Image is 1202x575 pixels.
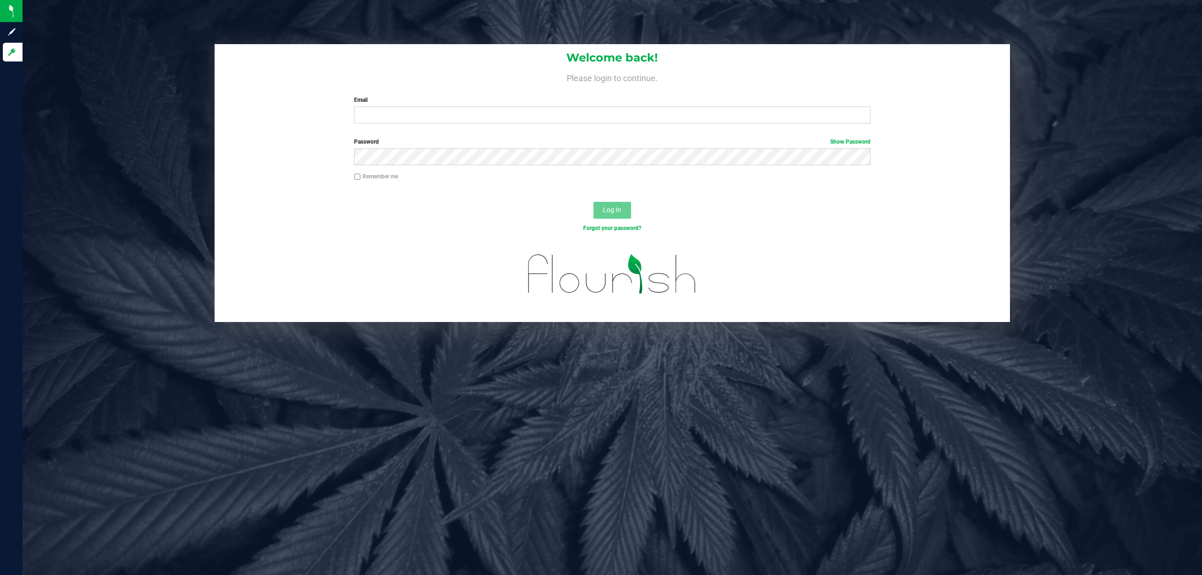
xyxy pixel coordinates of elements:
span: Log In [603,206,621,214]
h4: Please login to continue. [215,71,1010,83]
label: Email [354,96,871,104]
button: Log In [593,202,631,219]
a: Show Password [830,138,871,145]
inline-svg: Sign up [7,27,16,37]
inline-svg: Log in [7,47,16,57]
h1: Welcome back! [215,52,1010,64]
label: Remember me [354,172,398,181]
a: Forgot your password? [583,225,641,231]
img: flourish_logo.svg [513,242,712,306]
input: Remember me [354,174,361,180]
span: Password [354,138,379,145]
